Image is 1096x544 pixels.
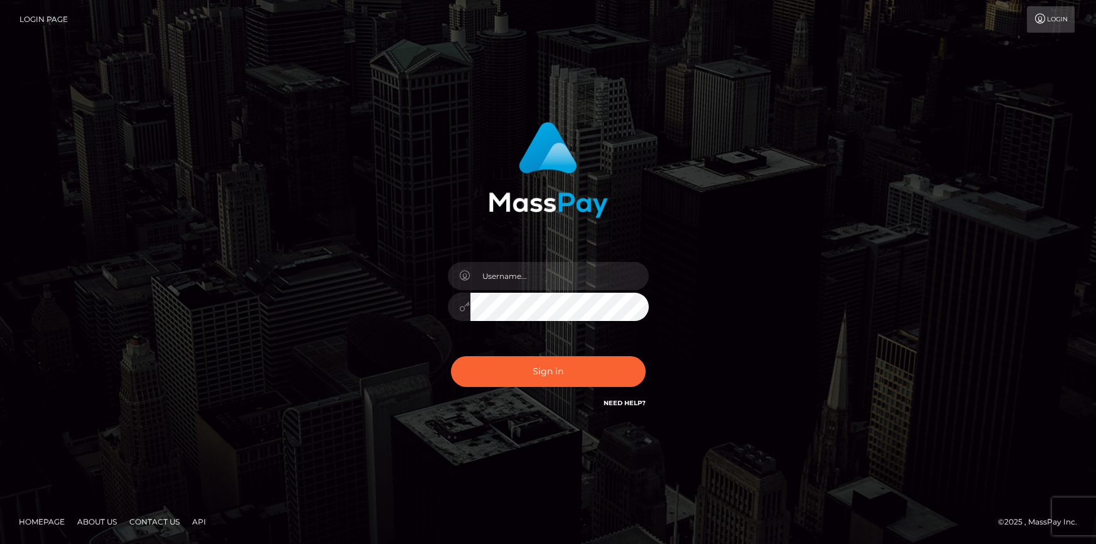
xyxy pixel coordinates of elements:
input: Username... [470,262,649,290]
a: Contact Us [124,512,185,531]
a: Login Page [19,6,68,33]
a: Homepage [14,512,70,531]
a: API [187,512,211,531]
img: MassPay Login [489,122,608,218]
button: Sign in [451,356,646,387]
a: About Us [72,512,122,531]
a: Need Help? [604,399,646,407]
div: © 2025 , MassPay Inc. [998,515,1087,529]
a: Login [1027,6,1075,33]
